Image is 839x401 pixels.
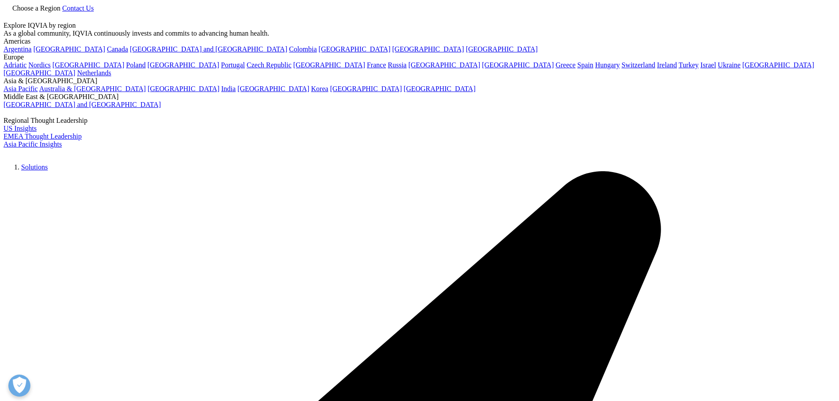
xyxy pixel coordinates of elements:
a: Ukraine [718,61,741,69]
a: Poland [126,61,145,69]
a: [GEOGRAPHIC_DATA] [52,61,124,69]
a: Australia & [GEOGRAPHIC_DATA] [39,85,146,92]
a: Spain [577,61,593,69]
a: [GEOGRAPHIC_DATA] [408,61,480,69]
div: Regional Thought Leadership [4,117,835,125]
a: [GEOGRAPHIC_DATA] [237,85,309,92]
div: Americas [4,37,835,45]
a: [GEOGRAPHIC_DATA] [148,61,219,69]
a: [GEOGRAPHIC_DATA] [742,61,814,69]
a: Ireland [657,61,677,69]
a: Colombia [289,45,317,53]
a: Asia Pacific [4,85,38,92]
a: Contact Us [62,4,94,12]
a: [GEOGRAPHIC_DATA] [33,45,105,53]
div: Middle East & [GEOGRAPHIC_DATA] [4,93,835,101]
a: Turkey [679,61,699,69]
a: [GEOGRAPHIC_DATA] [4,69,75,77]
div: Asia & [GEOGRAPHIC_DATA] [4,77,835,85]
a: India [221,85,236,92]
a: Russia [388,61,407,69]
a: Argentina [4,45,32,53]
a: Nordics [28,61,51,69]
a: Asia Pacific Insights [4,140,62,148]
a: [GEOGRAPHIC_DATA] [293,61,365,69]
a: [GEOGRAPHIC_DATA] and [GEOGRAPHIC_DATA] [4,101,161,108]
a: [GEOGRAPHIC_DATA] [318,45,390,53]
a: [GEOGRAPHIC_DATA] [330,85,402,92]
a: Czech Republic [247,61,292,69]
a: [GEOGRAPHIC_DATA] [466,45,538,53]
div: As a global community, IQVIA continuously invests and commits to advancing human health. [4,29,835,37]
a: US Insights [4,125,37,132]
a: [GEOGRAPHIC_DATA] [482,61,554,69]
a: Greece [555,61,575,69]
a: [GEOGRAPHIC_DATA] [404,85,476,92]
a: Hungary [595,61,620,69]
a: [GEOGRAPHIC_DATA] and [GEOGRAPHIC_DATA] [130,45,287,53]
a: Israel [700,61,716,69]
a: Adriatic [4,61,26,69]
div: Europe [4,53,835,61]
a: Netherlands [77,69,111,77]
a: Portugal [221,61,245,69]
a: EMEA Thought Leadership [4,132,81,140]
a: Switzerland [621,61,655,69]
a: Solutions [21,163,48,171]
div: Explore IQVIA by region [4,22,835,29]
a: Korea [311,85,328,92]
a: [GEOGRAPHIC_DATA] [392,45,464,53]
a: [GEOGRAPHIC_DATA] [148,85,219,92]
a: Canada [107,45,128,53]
span: Choose a Region [12,4,60,12]
button: Ouvrir le centre de préférences [8,375,30,397]
a: France [367,61,386,69]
